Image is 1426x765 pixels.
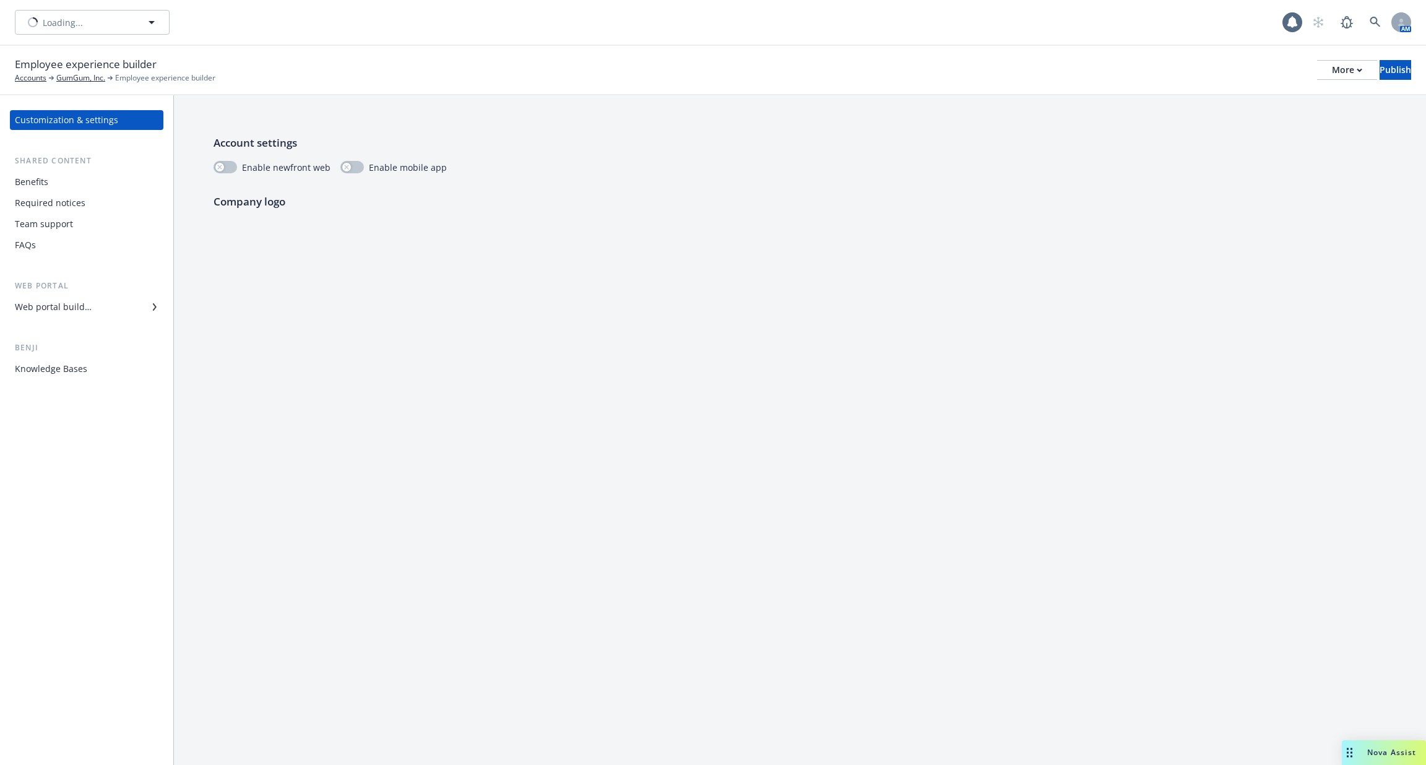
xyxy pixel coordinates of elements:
[10,342,163,354] div: Benji
[15,297,92,317] div: Web portal builder
[242,161,331,174] span: Enable newfront web
[56,72,105,84] a: GumGum, Inc.
[10,280,163,292] div: Web portal
[10,193,163,213] a: Required notices
[1332,61,1362,79] div: More
[1380,60,1411,80] button: Publish
[1306,10,1331,35] a: Start snowing
[369,161,447,174] span: Enable mobile app
[15,110,118,130] div: Customization & settings
[1367,747,1416,758] span: Nova Assist
[10,359,163,379] a: Knowledge Bases
[15,235,36,255] div: FAQs
[1380,61,1411,79] div: Publish
[15,172,48,192] div: Benefits
[15,359,87,379] div: Knowledge Bases
[1317,60,1377,80] button: More
[15,56,157,72] span: Employee experience builder
[1363,10,1388,35] a: Search
[15,10,170,35] button: Loading...
[10,110,163,130] a: Customization & settings
[10,155,163,167] div: Shared content
[10,297,163,317] a: Web portal builder
[214,194,1386,210] p: Company logo
[15,193,85,213] div: Required notices
[10,172,163,192] a: Benefits
[1342,740,1357,765] div: Drag to move
[43,16,83,29] span: Loading...
[10,235,163,255] a: FAQs
[10,214,163,234] a: Team support
[15,214,73,234] div: Team support
[115,72,215,84] span: Employee experience builder
[15,72,46,84] a: Accounts
[1334,10,1359,35] a: Report a Bug
[214,135,1386,151] p: Account settings
[1342,740,1426,765] button: Nova Assist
